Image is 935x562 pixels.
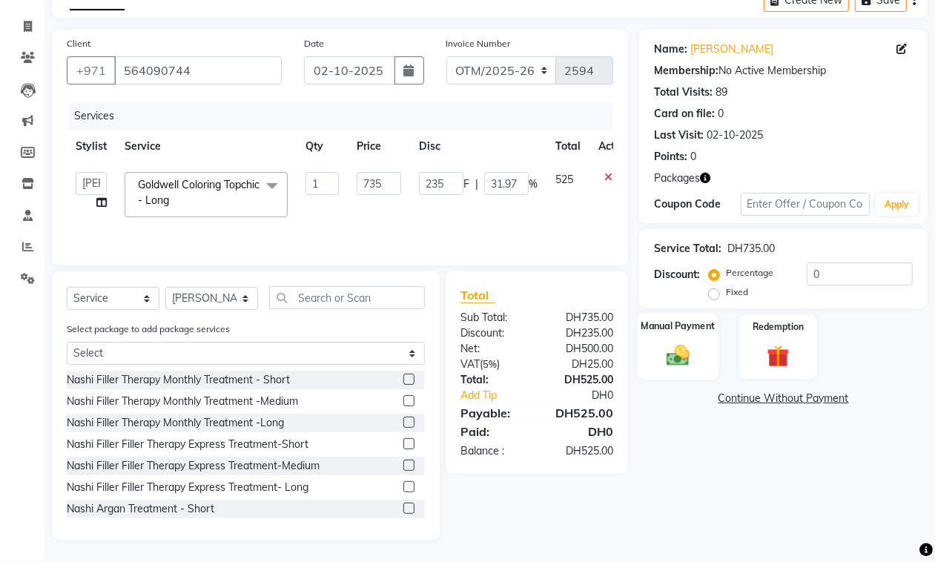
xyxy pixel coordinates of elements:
[475,176,478,192] span: |
[460,357,480,371] span: VAT
[537,325,624,341] div: DH235.00
[753,320,804,334] label: Redemption
[654,106,715,122] div: Card on file:
[727,241,775,257] div: DH735.00
[67,56,116,85] button: +971
[716,85,727,100] div: 89
[876,194,918,216] button: Apply
[67,458,320,474] div: Nashi Filler Filler Therapy Express Treatment-Medium
[552,388,624,403] div: DH0
[169,194,176,207] a: x
[654,42,687,57] div: Name:
[537,404,624,422] div: DH525.00
[67,480,308,495] div: Nashi Filler Filler Therapy Express Treatment- Long
[537,423,624,440] div: DH0
[446,37,511,50] label: Invoice Number
[690,149,696,165] div: 0
[304,37,324,50] label: Date
[114,56,282,85] input: Search by Name/Mobile/Email/Code
[67,394,298,409] div: Nashi Filler Therapy Monthly Treatment -Medium
[67,130,116,163] th: Stylist
[67,323,230,336] label: Select package to add package services
[68,102,624,130] div: Services
[67,37,90,50] label: Client
[449,443,537,459] div: Balance :
[641,319,716,333] label: Manual Payment
[483,358,497,370] span: 5%
[449,357,537,372] div: ( )
[269,286,425,309] input: Search or Scan
[718,106,724,122] div: 0
[67,501,214,517] div: Nashi Argan Treatment - Short
[642,391,925,406] a: Continue Without Payment
[463,176,469,192] span: F
[760,343,796,370] img: _gift.svg
[449,423,537,440] div: Paid:
[659,342,696,368] img: _cash.svg
[537,372,624,388] div: DH525.00
[449,372,537,388] div: Total:
[410,130,546,163] th: Disc
[654,149,687,165] div: Points:
[449,341,537,357] div: Net:
[654,63,718,79] div: Membership:
[654,171,700,186] span: Packages
[555,173,573,186] span: 525
[654,63,913,79] div: No Active Membership
[654,128,704,143] div: Last Visit:
[297,130,348,163] th: Qty
[460,288,495,303] span: Total
[537,443,624,459] div: DH525.00
[726,266,773,280] label: Percentage
[537,341,624,357] div: DH500.00
[654,85,713,100] div: Total Visits:
[449,388,552,403] a: Add Tip
[654,267,700,282] div: Discount:
[690,42,773,57] a: [PERSON_NAME]
[116,130,297,163] th: Service
[138,178,260,207] span: Goldwell Coloring Topchic - Long
[449,325,537,341] div: Discount:
[654,241,721,257] div: Service Total:
[529,176,538,192] span: %
[726,285,748,299] label: Fixed
[546,130,589,163] th: Total
[537,310,624,325] div: DH735.00
[707,128,763,143] div: 02-10-2025
[67,415,284,431] div: Nashi Filler Therapy Monthly Treatment -Long
[741,193,870,216] input: Enter Offer / Coupon Code
[449,404,537,422] div: Payable:
[67,372,290,388] div: Nashi Filler Therapy Monthly Treatment - Short
[589,130,638,163] th: Action
[449,310,537,325] div: Sub Total:
[67,437,308,452] div: Nashi Filler Filler Therapy Express Treatment-Short
[348,130,410,163] th: Price
[537,357,624,372] div: DH25.00
[654,196,740,212] div: Coupon Code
